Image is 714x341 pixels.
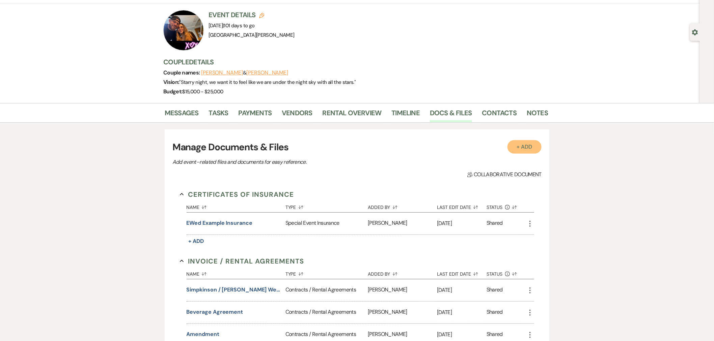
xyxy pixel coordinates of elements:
h3: Manage Documents & Files [172,140,542,154]
p: [DATE] [437,308,487,317]
a: Docs & Files [430,107,472,122]
button: Amendment [187,330,219,338]
div: Shared [487,308,503,317]
button: Beverage Agreement [187,308,243,316]
button: + Add [507,140,542,154]
p: [DATE] [437,286,487,294]
button: Last Edit Date [437,266,487,279]
div: [PERSON_NAME] [368,279,437,301]
button: Added By [368,199,437,212]
a: Payments [239,107,272,122]
button: Last Edit Date [437,199,487,212]
div: Shared [487,219,503,228]
div: Contracts / Rental Agreements [285,279,368,301]
span: Status [487,205,503,210]
span: [GEOGRAPHIC_DATA][PERSON_NAME] [209,32,295,38]
button: Invoice / Rental Agreements [180,256,304,266]
button: Name [187,199,285,212]
button: Added By [368,266,437,279]
span: Status [487,272,503,276]
a: Timeline [392,107,420,122]
button: Status [487,266,526,279]
button: [PERSON_NAME] [246,70,288,75]
span: Collaborative document [467,170,542,179]
span: & [201,69,288,76]
h3: Couple Details [163,57,541,67]
button: Status [487,199,526,212]
span: Budget: [163,88,183,95]
button: Name [187,266,285,279]
a: Tasks [209,107,228,122]
span: 101 days to go [224,22,255,29]
span: [DATE] [209,22,255,29]
span: $15,000 - $25,000 [183,88,223,95]
button: [PERSON_NAME] [201,70,243,75]
button: Type [285,199,368,212]
div: Shared [487,286,503,295]
p: Add event–related files and documents for easy reference. [172,158,409,166]
span: Vision: [163,79,180,86]
div: [PERSON_NAME] [368,213,437,235]
button: Certificates of Insurance [180,189,294,199]
a: Messages [165,107,199,122]
a: Contacts [482,107,517,122]
span: | [223,22,254,29]
button: + Add [187,237,206,246]
button: eWed Example Insurance [187,219,252,227]
p: [DATE] [437,219,487,228]
a: Vendors [282,107,312,122]
div: Special Event Insurance [285,213,368,235]
div: [PERSON_NAME] [368,302,437,323]
button: Simpkinson / [PERSON_NAME] Wedding [187,286,283,294]
p: [DATE] [437,330,487,339]
span: Couple names: [163,69,201,76]
span: + Add [189,238,204,245]
button: Type [285,266,368,279]
a: Rental Overview [323,107,382,122]
div: Shared [487,330,503,339]
div: Contracts / Rental Agreements [285,302,368,323]
button: Open lead details [692,29,698,35]
h3: Event Details [209,10,295,20]
a: Notes [527,107,548,122]
span: " Starry night, we want it to feel like we are under the night sky with all the stars. " [180,79,356,86]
